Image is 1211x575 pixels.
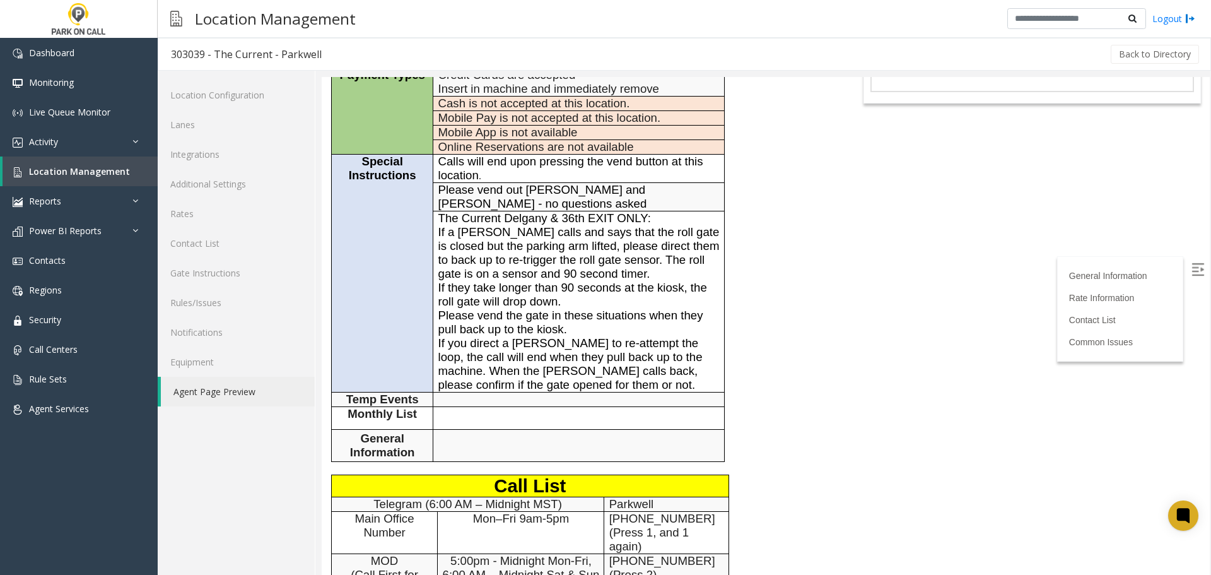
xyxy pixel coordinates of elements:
[13,108,23,118] img: 'icon'
[158,110,315,139] a: Lanes
[158,228,315,258] a: Contact List
[118,491,281,532] span: 6:00 AM – Midnight Sat & Sun
[288,477,394,490] span: [PHONE_NUMBER]
[13,375,23,385] img: 'icon'
[158,199,315,228] a: Rates
[117,78,382,105] span: Calls will end upon pressing the vend button at this location
[29,254,66,266] span: Contacts
[29,47,74,59] span: Dashboard
[28,355,93,382] span: General Information
[13,256,23,266] img: 'icon'
[117,134,398,314] span: The Current Delgany & 36th EXIT ONLY: If a [PERSON_NAME] calls and says that the roll gate is clo...
[33,435,93,462] span: Main Office Number
[158,139,315,169] a: Integrations
[29,284,62,296] span: Regions
[1185,12,1195,25] img: logout
[1152,12,1195,25] a: Logout
[170,3,182,34] img: pageIcon
[870,186,882,199] img: Open/Close Sidebar Menu
[288,435,394,448] span: [PHONE_NUMBER]
[13,345,23,355] img: 'icon'
[29,477,97,518] span: MOD (Call First for After-hours)
[117,106,325,133] span: Please vend out [PERSON_NAME] and [PERSON_NAME] - no questions asked
[151,435,247,448] span: Mon–Fri 9am-5pm
[29,106,110,118] span: Live Queue Monitor
[129,477,270,490] span: 5:00pm - Midnight Mon-Fri,
[29,225,102,237] span: Power BI Reports
[13,197,23,207] img: 'icon'
[158,317,315,347] a: Notifications
[29,76,74,88] span: Monitoring
[29,165,130,177] span: Location Management
[52,420,240,434] span: Telegram (6:00 AM – Midnight MST)
[25,316,97,329] span: Temp Events
[29,343,78,355] span: Call Centers
[1111,45,1199,64] button: Back to Directory
[13,138,23,148] img: 'icon'
[117,34,339,47] span: Mobile Pay is not accepted at this location.
[747,194,826,204] a: General Information
[117,49,256,62] span: Mobile App is not available
[29,136,58,148] span: Activity
[158,288,315,317] a: Rules/Issues
[27,78,95,105] span: Special Instructions
[13,227,23,237] img: 'icon'
[158,169,315,199] a: Additional Settings
[29,403,89,415] span: Agent Services
[747,216,813,226] a: Rate Information
[288,420,332,434] span: Parkwell
[158,347,315,377] a: Equipment
[172,398,244,419] span: Call List
[3,157,158,186] a: Location Management
[26,330,95,343] span: Monthly List
[13,78,23,88] img: 'icon'
[13,167,23,177] img: 'icon'
[13,316,23,326] img: 'icon'
[117,5,337,18] span: Insert in machine and immediately remove
[157,93,160,104] span: .
[117,63,312,76] span: Online Reservations are not available
[171,46,322,62] div: 303039 - The Current - Parkwell
[747,238,794,248] a: Contact List
[117,20,308,33] span: Cash is not accepted at this location.
[747,260,811,270] a: Common Issues
[158,80,315,110] a: Location Configuration
[288,449,368,476] span: (Press 1, and 1 again)
[29,314,61,326] span: Security
[29,195,61,207] span: Reports
[288,491,336,504] span: (Press 2)
[158,258,315,288] a: Gate Instructions
[13,49,23,59] img: 'icon'
[189,3,362,34] h3: Location Management
[13,405,23,415] img: 'icon'
[29,373,67,385] span: Rule Sets
[161,377,315,406] a: Agent Page Preview
[13,286,23,296] img: 'icon'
